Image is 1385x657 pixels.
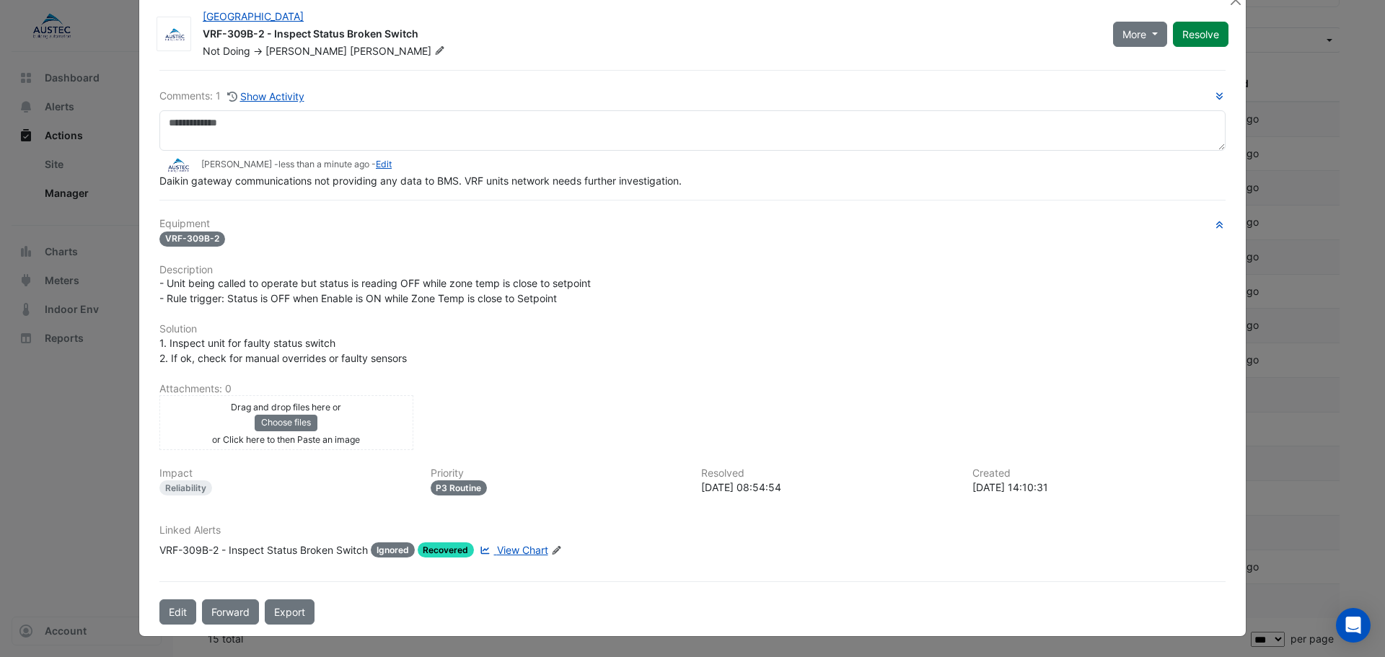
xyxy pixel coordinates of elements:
[203,45,250,57] span: Not Doing
[477,542,548,557] a: View Chart
[203,27,1096,44] div: VRF-309B-2 - Inspect Status Broken Switch
[159,88,305,105] div: Comments: 1
[255,415,317,431] button: Choose files
[201,158,392,171] small: [PERSON_NAME] - -
[350,44,448,58] span: [PERSON_NAME]
[278,159,369,169] span: 2025-09-08 08:54:11
[227,88,305,105] button: Show Activity
[431,467,685,480] h6: Priority
[701,480,955,495] div: [DATE] 08:54:54
[159,157,195,173] img: Austec Automation
[159,480,212,495] div: Reliability
[376,159,392,169] a: Edit
[1113,22,1167,47] button: More
[202,599,259,625] button: Forward
[1122,27,1146,42] span: More
[159,264,1226,276] h6: Description
[972,480,1226,495] div: [DATE] 14:10:31
[231,402,341,413] small: Drag and drop files here or
[253,45,263,57] span: ->
[159,383,1226,395] h6: Attachments: 0
[159,277,591,304] span: - Unit being called to operate but status is reading OFF while zone temp is close to setpoint - R...
[497,544,548,556] span: View Chart
[371,542,415,557] span: Ignored
[265,599,315,625] a: Export
[431,480,488,495] div: P3 Routine
[159,337,407,364] span: 1. Inspect unit for faulty status switch 2. If ok, check for manual overrides or faulty sensors
[159,599,196,625] button: Edit
[265,45,347,57] span: [PERSON_NAME]
[159,467,413,480] h6: Impact
[701,467,955,480] h6: Resolved
[159,232,225,247] span: VRF-309B-2
[159,524,1226,537] h6: Linked Alerts
[159,218,1226,230] h6: Equipment
[551,545,562,556] fa-icon: Edit Linked Alerts
[972,467,1226,480] h6: Created
[159,542,368,557] div: VRF-309B-2 - Inspect Status Broken Switch
[203,10,304,22] a: [GEOGRAPHIC_DATA]
[1336,608,1371,643] div: Open Intercom Messenger
[1173,22,1228,47] button: Resolve
[157,27,190,42] img: Austec Automation
[418,542,475,557] span: Recovered
[212,434,360,445] small: or Click here to then Paste an image
[159,323,1226,335] h6: Solution
[159,175,682,187] span: Daikin gateway communications not providing any data to BMS. VRF units network needs further inve...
